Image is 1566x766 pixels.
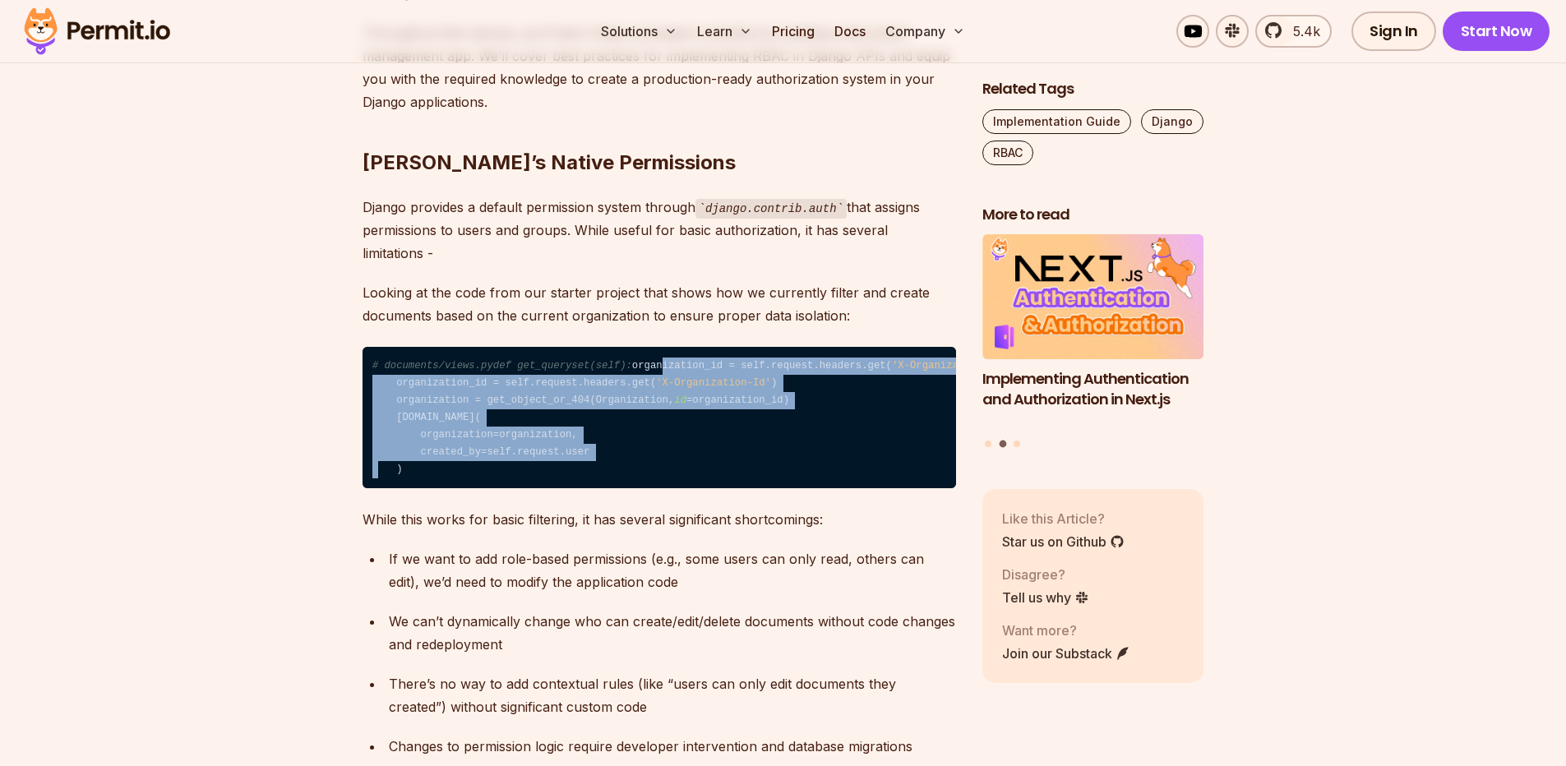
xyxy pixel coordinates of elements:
span: id [674,395,686,406]
div: Posts [982,235,1204,450]
p: Want more? [1002,621,1130,640]
a: Docs [828,15,872,48]
p: Like this Article? [1002,509,1125,528]
span: # documents/views.pydef get_queryset(self): [372,360,632,371]
h2: [PERSON_NAME]’s Native Permissions [363,84,956,176]
a: Tell us why [1002,588,1089,607]
a: Start Now [1443,12,1550,51]
a: Sign In [1351,12,1436,51]
p: Looking at the code from our starter project that shows how we currently filter and create docume... [363,281,956,327]
p: While this works for basic filtering, it has several significant shortcomings: [363,508,956,531]
img: Permit logo [16,3,178,59]
span: 'X-Organization-Id' [656,377,771,389]
a: Django [1141,109,1203,134]
code: django.contrib.auth [695,199,847,219]
button: Go to slide 1 [985,441,991,447]
p: Throughout this tutorial, you’ll learn these concepts in practice by building a document manageme... [363,21,956,113]
div: If we want to add role-based permissions (e.g., some users can only read, others can edit), we’d ... [389,547,956,593]
a: Pricing [765,15,821,48]
a: Implementing Authentication and Authorization in Next.jsImplementing Authentication and Authoriza... [982,235,1204,431]
code: organization_id = self.request.headers.get( ) organization_id: Document.objects.none() Document.o... [363,347,956,488]
span: 5.4k [1283,21,1320,41]
button: Learn [691,15,759,48]
button: Go to slide 2 [999,441,1006,448]
h2: Related Tags [982,79,1204,99]
button: Solutions [594,15,684,48]
a: Implementation Guide [982,109,1131,134]
div: Changes to permission logic require developer intervention and database migrations [389,735,956,758]
h2: More to read [982,205,1204,225]
div: We can’t dynamically change who can create/edit/delete documents without code changes and redeplo... [389,610,956,656]
h3: Implementing Authentication and Authorization in Next.js [982,369,1204,410]
button: Company [879,15,972,48]
button: Go to slide 3 [1014,441,1020,447]
a: 5.4k [1255,15,1332,48]
p: Disagree? [1002,565,1089,584]
img: Implementing Authentication and Authorization in Next.js [982,235,1204,360]
div: There’s no way to add contextual rules (like “users can only edit documents they created”) withou... [389,672,956,718]
span: 'X-Organization-Id' [892,360,1007,371]
a: Join our Substack [1002,644,1130,663]
a: Star us on Github [1002,532,1125,551]
a: RBAC [982,141,1033,165]
li: 2 of 3 [982,235,1204,431]
p: Django provides a default permission system through that assigns permissions to users and groups.... [363,196,956,265]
